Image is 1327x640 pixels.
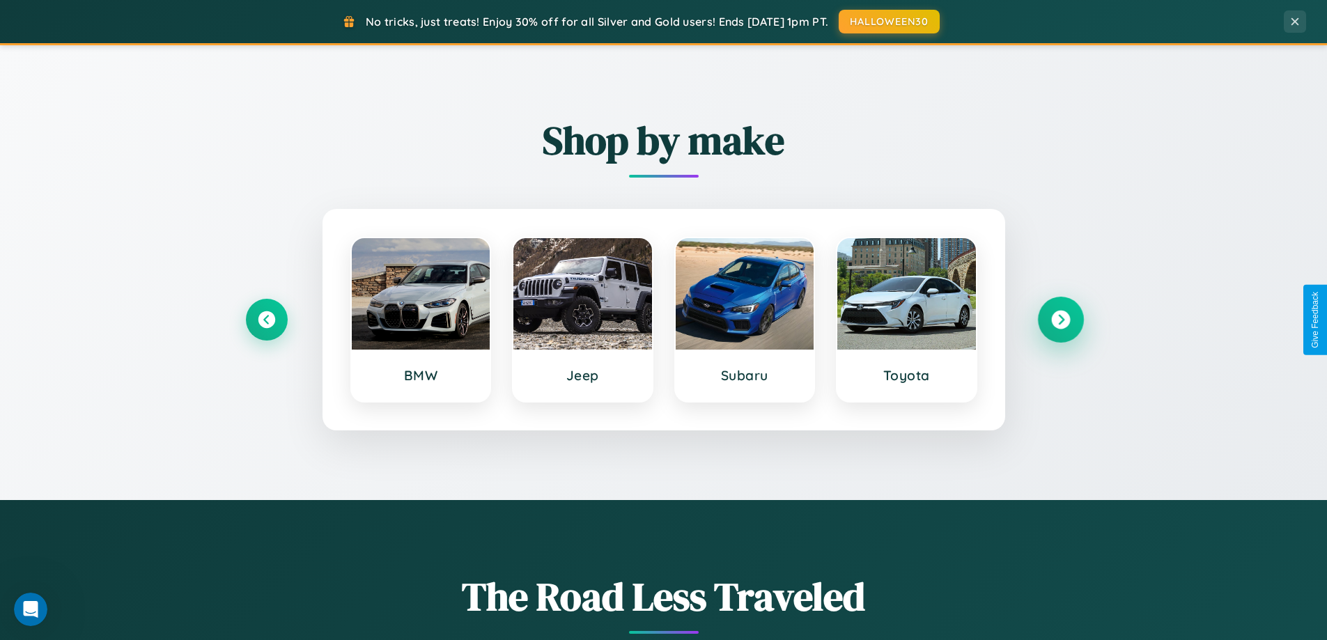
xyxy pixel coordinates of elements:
div: Give Feedback [1310,292,1320,348]
span: No tricks, just treats! Enjoy 30% off for all Silver and Gold users! Ends [DATE] 1pm PT. [366,15,828,29]
h1: The Road Less Traveled [246,570,1082,623]
button: HALLOWEEN30 [839,10,940,33]
h3: BMW [366,367,476,384]
h3: Subaru [690,367,800,384]
h3: Toyota [851,367,962,384]
iframe: Intercom live chat [14,593,47,626]
h2: Shop by make [246,114,1082,167]
h3: Jeep [527,367,638,384]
